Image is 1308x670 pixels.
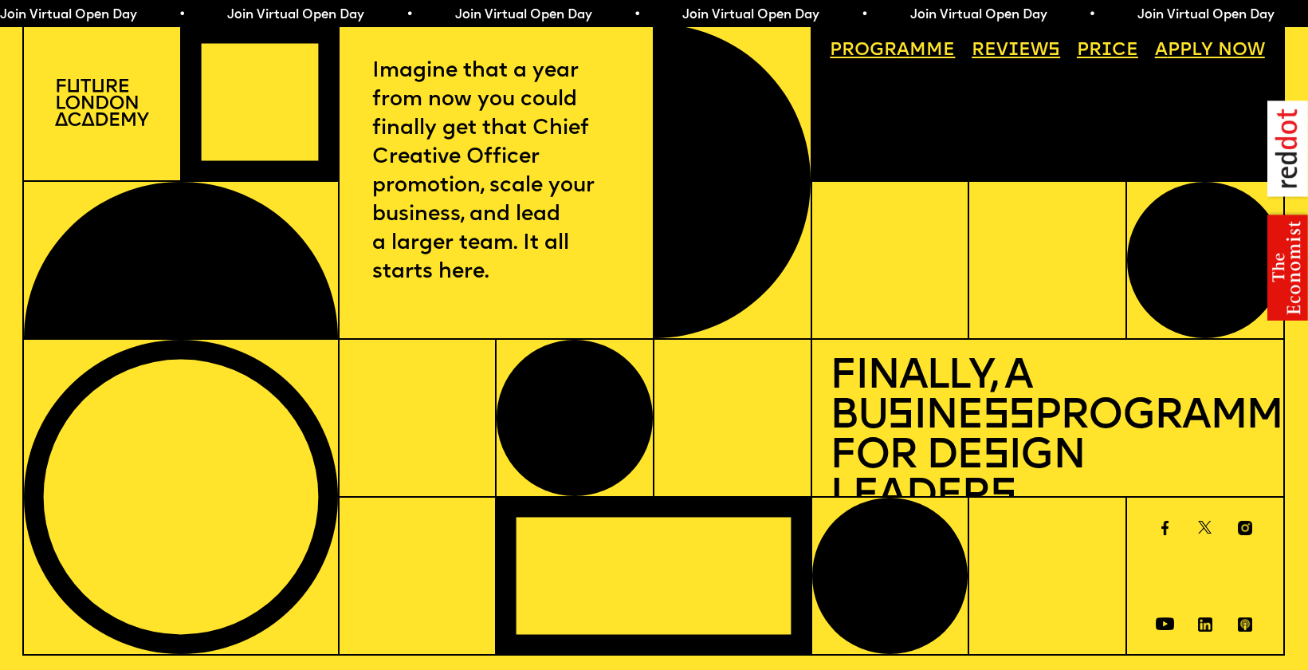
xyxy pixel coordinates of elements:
[1068,33,1148,69] a: Price
[983,396,1035,438] span: ss
[963,33,1070,69] a: Reviews
[887,396,913,438] span: s
[990,476,1015,518] span: s
[631,9,638,22] span: •
[1145,33,1274,69] a: Apply now
[1155,41,1168,60] span: A
[176,9,183,22] span: •
[897,41,909,60] span: a
[372,57,620,288] p: Imagine that a year from now you could finally get that Chief Creative Officer promotion, scale y...
[1086,9,1094,22] span: •
[983,436,1008,478] span: s
[821,33,964,69] a: Programme
[858,9,866,22] span: •
[403,9,410,22] span: •
[830,358,1264,518] h1: Finally, a Bu ine Programme for De ign Leader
